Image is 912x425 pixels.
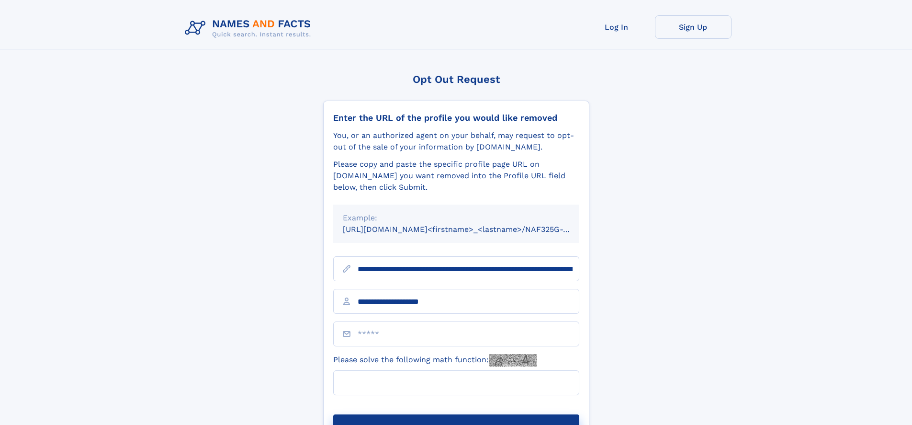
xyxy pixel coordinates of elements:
[343,212,570,224] div: Example:
[343,225,597,234] small: [URL][DOMAIN_NAME]<firstname>_<lastname>/NAF325G-xxxxxxxx
[323,73,589,85] div: Opt Out Request
[333,159,579,193] div: Please copy and paste the specific profile page URL on [DOMAIN_NAME] you want removed into the Pr...
[333,113,579,123] div: Enter the URL of the profile you would like removed
[181,15,319,41] img: Logo Names and Facts
[655,15,732,39] a: Sign Up
[333,130,579,153] div: You, or an authorized agent on your behalf, may request to opt-out of the sale of your informatio...
[578,15,655,39] a: Log In
[333,354,537,367] label: Please solve the following math function:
